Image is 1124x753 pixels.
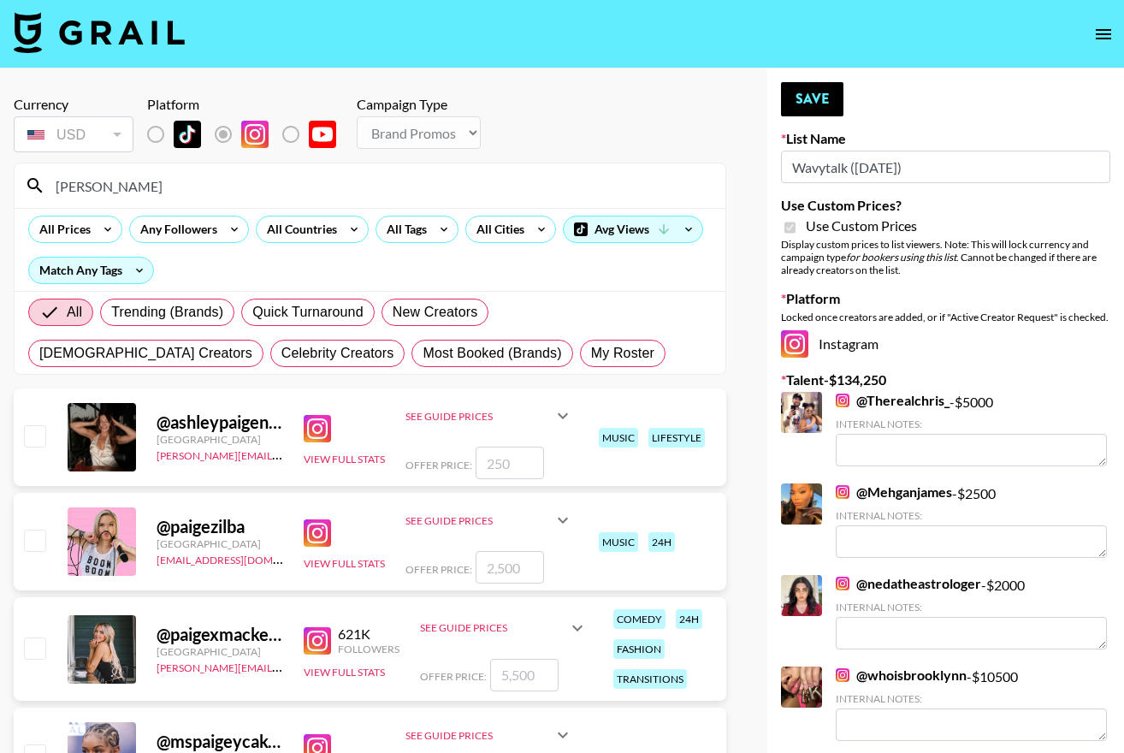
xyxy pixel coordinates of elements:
span: [DEMOGRAPHIC_DATA] Creators [39,343,252,364]
div: 24h [676,609,702,629]
div: lifestyle [648,428,705,448]
a: @nedatheastrologer [836,575,981,592]
div: @ paigezilba [157,516,283,537]
div: See Guide Prices [405,514,553,527]
div: See Guide Prices [405,410,553,423]
span: Quick Turnaround [252,302,364,323]
div: - $ 2000 [836,575,1107,649]
div: @ mspaigeycakey [157,731,283,752]
div: [GEOGRAPHIC_DATA] [157,537,283,550]
span: Celebrity Creators [281,343,394,364]
a: @whoisbrooklynn [836,667,967,684]
div: Any Followers [130,216,221,242]
span: Trending (Brands) [111,302,223,323]
span: All [67,302,82,323]
div: - $ 10500 [836,667,1107,741]
div: Internal Notes: [836,509,1107,522]
button: Save [781,82,843,116]
img: Instagram [304,627,331,655]
a: [PERSON_NAME][EMAIL_ADDRESS][DOMAIN_NAME] [157,446,410,462]
div: fashion [613,639,665,659]
div: music [599,532,638,552]
img: YouTube [309,121,336,148]
div: See Guide Prices [405,395,573,436]
label: Talent - $ 134,250 [781,371,1110,388]
img: Grail Talent [14,12,185,53]
span: Offer Price: [405,563,472,576]
div: @ paigexmackenzie [157,624,283,645]
label: Use Custom Prices? [781,197,1110,214]
div: Followers [338,643,399,655]
button: open drawer [1086,17,1121,51]
div: [GEOGRAPHIC_DATA] [157,645,283,658]
div: All Cities [466,216,528,242]
div: See Guide Prices [405,500,573,541]
a: [PERSON_NAME][EMAIL_ADDRESS][DOMAIN_NAME] [157,658,410,674]
div: 24h [648,532,675,552]
div: Campaign Type [357,96,481,113]
div: Match Any Tags [29,258,153,283]
div: Platform [147,96,350,113]
button: View Full Stats [304,453,385,465]
label: Platform [781,290,1110,307]
label: List Name [781,130,1110,147]
span: Offer Price: [420,670,487,683]
a: [EMAIL_ADDRESS][DOMAIN_NAME] [157,550,328,566]
img: Instagram [304,415,331,442]
div: See Guide Prices [420,621,567,634]
img: TikTok [174,121,201,148]
span: Most Booked (Brands) [423,343,561,364]
span: Use Custom Prices [806,217,917,234]
a: @Therealchris_ [836,392,949,409]
div: @ ashleypaigenicholson [157,412,283,433]
div: See Guide Prices [420,608,588,649]
div: Locked once creators are added, or if "Active Creator Request" is checked. [781,311,1110,323]
input: Search by User Name [45,172,715,199]
div: Internal Notes: [836,601,1107,614]
input: 5,500 [490,659,559,691]
div: - $ 5000 [836,392,1107,466]
div: List locked to Instagram. [147,116,350,152]
input: 2,500 [476,551,544,584]
span: My Roster [591,343,654,364]
div: All Countries [257,216,340,242]
div: Currency is locked to USD [14,113,133,156]
div: Internal Notes: [836,692,1107,705]
img: Instagram [836,485,849,499]
span: Offer Price: [405,459,472,471]
img: Instagram [241,121,269,148]
img: Instagram [836,668,849,682]
div: USD [17,120,130,150]
input: 250 [476,447,544,479]
img: Instagram [304,519,331,547]
img: Instagram [836,394,849,407]
div: music [599,428,638,448]
div: Display custom prices to list viewers. Note: This will lock currency and campaign type . Cannot b... [781,238,1110,276]
em: for bookers using this list [846,251,956,264]
a: @Mehganjames [836,483,952,501]
img: Instagram [781,330,808,358]
div: [GEOGRAPHIC_DATA] [157,433,283,446]
div: Instagram [781,330,1110,358]
div: Avg Views [564,216,702,242]
div: All Prices [29,216,94,242]
button: View Full Stats [304,666,385,679]
div: Currency [14,96,133,113]
div: transitions [613,669,687,689]
button: View Full Stats [304,557,385,570]
span: New Creators [393,302,478,323]
div: comedy [613,609,666,629]
img: Instagram [836,577,849,590]
div: 621K [338,626,399,643]
div: - $ 2500 [836,483,1107,558]
div: See Guide Prices [405,729,553,742]
div: Internal Notes: [836,418,1107,430]
div: All Tags [376,216,430,242]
